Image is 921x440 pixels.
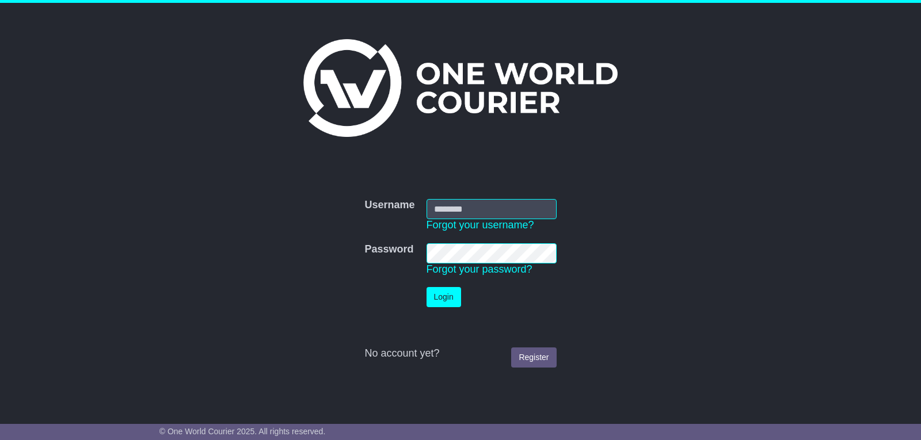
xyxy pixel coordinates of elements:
[427,287,461,307] button: Login
[364,199,414,212] label: Username
[364,347,556,360] div: No account yet?
[511,347,556,368] a: Register
[159,427,326,436] span: © One World Courier 2025. All rights reserved.
[303,39,618,137] img: One World
[427,219,534,231] a: Forgot your username?
[427,263,532,275] a: Forgot your password?
[364,243,413,256] label: Password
